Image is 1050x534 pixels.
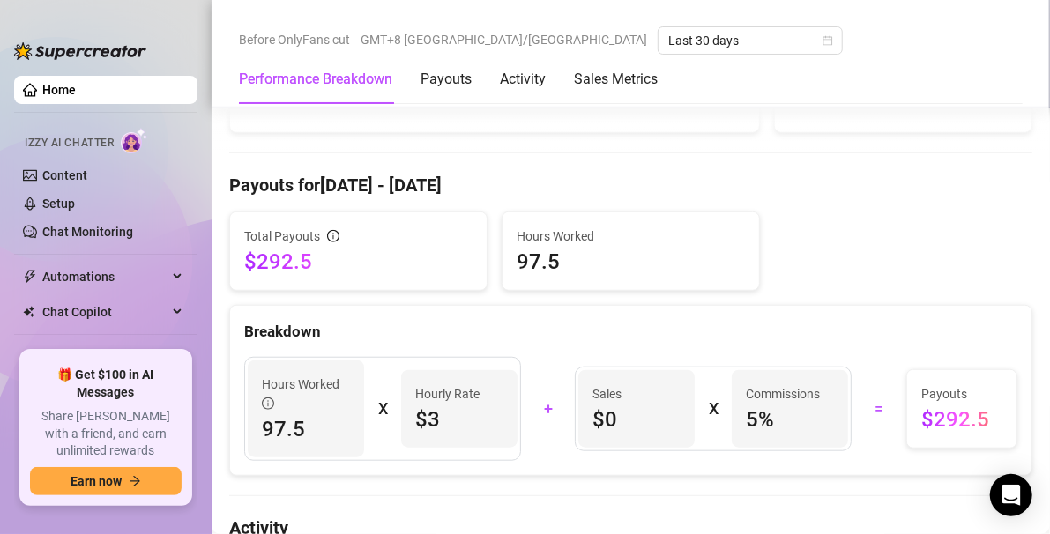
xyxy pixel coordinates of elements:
span: calendar [823,35,833,46]
span: GMT+8 [GEOGRAPHIC_DATA]/[GEOGRAPHIC_DATA] [361,26,647,53]
span: Payouts [921,384,1002,404]
span: $0 [592,405,681,434]
div: X [378,395,387,423]
a: Chat Monitoring [42,225,133,239]
span: Before OnlyFans cut [239,26,350,53]
h4: Payouts for [DATE] - [DATE] [229,173,1032,197]
article: Hourly Rate [415,384,480,404]
div: Breakdown [244,320,1017,344]
img: Chat Copilot [23,306,34,318]
span: Hours Worked [517,226,745,246]
span: 97.5 [262,415,350,443]
img: AI Chatter [121,128,148,153]
span: $292.5 [921,405,1002,434]
span: Total Payouts [244,226,320,246]
img: logo-BBDzfeDw.svg [14,42,146,60]
span: Automations [42,263,168,291]
div: Open Intercom Messenger [990,474,1032,516]
span: info-circle [327,230,339,242]
div: = [862,395,896,423]
a: Home [42,83,76,97]
div: Performance Breakdown [239,69,392,90]
div: + [532,395,565,423]
a: Setup [42,197,75,211]
span: Hours Worked [262,375,350,413]
span: 97.5 [517,248,745,276]
span: Last 30 days [668,27,832,54]
span: arrow-right [129,475,141,487]
span: info-circle [262,397,274,410]
div: Sales Metrics [574,69,658,90]
a: Content [42,168,87,182]
span: 5 % [746,405,834,434]
button: Earn nowarrow-right [30,467,182,495]
span: $3 [415,405,503,434]
div: Activity [500,69,546,90]
span: Izzy AI Chatter [25,135,114,152]
span: thunderbolt [23,270,37,284]
span: Earn now [71,474,122,488]
span: 🎁 Get $100 in AI Messages [30,367,182,401]
article: Commissions [746,384,820,404]
span: Chat Copilot [42,298,168,326]
span: Share [PERSON_NAME] with a friend, and earn unlimited rewards [30,408,182,460]
span: $292.5 [244,248,473,276]
span: Sales [592,384,681,404]
div: X [709,395,718,423]
div: Payouts [421,69,472,90]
